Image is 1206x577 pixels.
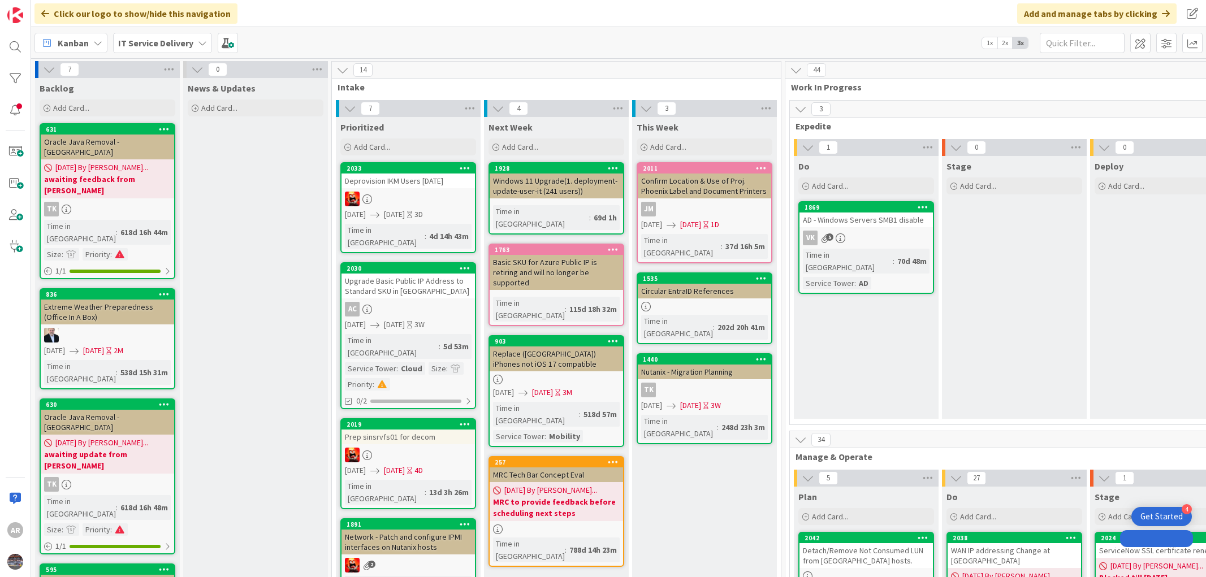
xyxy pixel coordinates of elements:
span: 1x [982,37,997,49]
div: 1763 [490,245,623,255]
div: Oracle Java Removal - [GEOGRAPHIC_DATA] [41,135,174,159]
div: Replace ([GEOGRAPHIC_DATA]) iPhones not iOS 17 compatible [490,346,623,371]
span: [DATE] [345,319,366,331]
a: 2011Confirm Location & Use of Proj. Phoenix Label and Document PrintersJM[DATE][DATE]1DTime in [G... [637,162,772,263]
span: [DATE] [44,345,65,357]
div: 3W [414,319,425,331]
div: 618d 16h 44m [118,226,171,238]
div: 631Oracle Java Removal - [GEOGRAPHIC_DATA] [41,124,174,159]
span: 7 [60,63,79,76]
div: 5d 53m [440,340,472,353]
div: 248d 23h 3m [719,421,768,433]
div: 788d 14h 23m [567,544,620,556]
span: 1 / 1 [55,265,66,277]
div: Priority [83,523,110,536]
div: VK [799,231,933,245]
div: 2042 [799,533,933,543]
b: awaiting update from [PERSON_NAME] [44,449,171,471]
div: 1440Nutanix - Migration Planning [638,354,771,379]
span: Backlog [40,83,74,94]
div: 1891 [342,519,475,530]
span: Next Week [489,122,533,133]
div: TK [44,477,59,492]
span: Add Card... [1108,511,1144,522]
span: : [116,501,118,514]
div: 836Extreme Weather Preparedness (Office In A Box) [41,289,174,324]
a: 257MRC Tech Bar Concept Eval[DATE] By [PERSON_NAME]...MRC to provide feedback before scheduling n... [489,456,624,567]
div: 903 [495,337,623,345]
div: 37d 16h 5m [723,240,768,253]
div: 3M [563,387,572,398]
span: 7 [361,102,380,115]
div: VK [803,231,818,245]
span: : [373,378,374,391]
div: AD [856,277,871,289]
img: HO [44,328,59,342]
div: 1535 [643,275,771,283]
span: [DATE] By [PERSON_NAME]... [504,484,597,496]
a: 1869AD - Windows Servers SMB1 disableVKTime in [GEOGRAPHIC_DATA]:70d 48mService Tower:AD [798,201,934,294]
span: 14 [353,63,373,77]
span: 2 [368,561,375,568]
div: 903 [490,336,623,346]
span: Add Card... [812,511,848,522]
div: Time in [GEOGRAPHIC_DATA] [493,205,589,230]
b: IT Service Delivery [118,37,193,49]
span: : [589,211,591,224]
div: Add and manage tabs by clicking [1017,3,1177,24]
div: WAN IP addressing Change at [GEOGRAPHIC_DATA] [948,543,1081,568]
span: 5 [819,471,838,485]
div: AC [342,302,475,316]
span: : [396,362,398,375]
div: 257MRC Tech Bar Concept Eval [490,457,623,482]
div: Click our logo to show/hide this navigation [34,3,237,24]
span: [DATE] [345,465,366,476]
span: [DATE] [384,209,405,220]
div: 2019 [342,419,475,430]
span: [DATE] By [PERSON_NAME]... [55,437,148,449]
span: Deploy [1095,160,1123,172]
div: 257 [490,457,623,467]
span: 3 [657,102,676,115]
div: Extreme Weather Preparedness (Office In A Box) [41,300,174,324]
div: 1535Circular EntraID References [638,274,771,298]
span: 1 / 1 [55,540,66,552]
div: AR [7,522,23,538]
span: Do [798,160,810,172]
div: 1/1 [41,264,174,278]
div: 3W [711,400,721,411]
div: MRC Tech Bar Concept Eval [490,467,623,482]
span: [DATE] [680,219,701,231]
span: 1 [819,141,838,154]
div: 836 [41,289,174,300]
div: VN [342,448,475,462]
span: 0/2 [356,395,367,407]
div: 631 [41,124,174,135]
div: 903Replace ([GEOGRAPHIC_DATA]) iPhones not iOS 17 compatible [490,336,623,371]
div: 1440 [638,354,771,365]
div: 1763Basic SKU for Azure Public IP is retiring and will no longer be supported [490,245,623,290]
div: Cloud [398,362,425,375]
span: : [110,248,112,261]
span: : [425,230,426,242]
a: 1928Windows 11 Upgrade(1. deployment-update-user-it (241 users))Time in [GEOGRAPHIC_DATA]:69d 1h [489,162,624,235]
div: Upgrade Basic Public IP Address to Standard SKU in [GEOGRAPHIC_DATA] [342,274,475,298]
span: 0 [1115,141,1134,154]
a: 2019Prep sinsrvfs01 for decomVN[DATE][DATE]4DTime in [GEOGRAPHIC_DATA]:13d 3h 26m [340,418,476,509]
div: Time in [GEOGRAPHIC_DATA] [803,249,893,274]
div: Service Tower [803,277,854,289]
span: Add Card... [354,142,390,152]
img: VN [345,192,360,206]
div: Open Get Started checklist, remaining modules: 4 [1131,507,1192,526]
div: JM [638,202,771,216]
div: Time in [GEOGRAPHIC_DATA] [44,495,116,520]
a: 2033Deprovision IKM Users [DATE]VN[DATE][DATE]3DTime in [GEOGRAPHIC_DATA]:4d 14h 43m [340,162,476,253]
div: 2030 [347,264,475,272]
div: 202d 20h 41m [715,321,768,333]
div: Network - Patch and configure IPMI interfaces on Nutanix hosts [342,530,475,554]
div: Nutanix - Migration Planning [638,365,771,379]
div: Get Started [1140,511,1183,522]
div: JM [641,202,656,216]
span: Add Card... [960,181,996,191]
div: Time in [GEOGRAPHIC_DATA] [493,297,565,322]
